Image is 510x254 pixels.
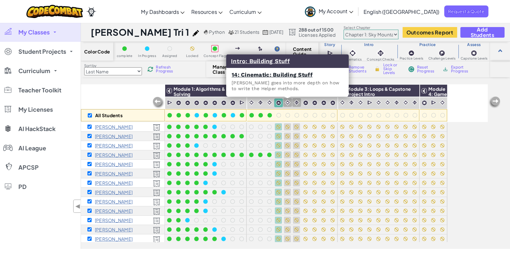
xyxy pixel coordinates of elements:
[431,99,437,106] img: IconCutscene.svg
[305,6,315,17] img: avatar
[408,50,415,56] img: IconPracticeLevel.svg
[209,29,225,35] span: Python
[231,54,244,58] span: Skipped
[18,145,46,151] span: AI League
[231,58,290,64] a: Intro: Building Stuff
[153,217,160,224] img: Licensed
[285,99,291,106] img: IconCinematic.svg
[153,236,160,243] img: Licensed
[348,99,355,106] img: IconInteractive.svg
[428,86,451,112] span: Module 4: Game Design & Capstone Project
[348,49,357,58] img: IconCinematic.svg
[188,3,226,20] a: Resources
[375,99,382,106] img: IconCinematic.svg
[319,8,353,14] span: My Account
[153,133,160,140] img: Licensed
[84,49,110,54] span: Color Code
[153,143,160,150] img: Licensed
[461,57,487,60] span: Capstone Levels
[408,66,415,72] img: IconReset.svg
[298,32,335,37] span: Licenses Applied
[153,152,160,159] img: Licensed
[442,66,448,72] img: IconArchive.svg
[258,46,262,52] img: IconOptionalLevel.svg
[26,5,83,18] img: CodeCombat logo
[422,100,427,106] img: IconCapstoneLevel.svg
[95,199,133,204] p: Mason Kyereh
[185,100,190,106] img: IconPracticeLevel.svg
[95,171,133,176] p: Isabelle Hyer
[344,58,362,61] span: Cinematics
[174,86,245,97] span: Module 1: Algorithms & Problem Solving
[364,8,439,15] span: English ([GEOGRAPHIC_DATA])
[153,171,160,178] img: Licensed
[138,54,156,58] span: In Progress
[86,7,96,16] img: Ozaria
[276,100,281,106] img: IconPracticeLevel.svg
[193,30,199,36] img: iconPencil.svg
[203,100,208,106] img: IconPracticeLevel.svg
[138,3,188,20] a: My Dashboards
[95,143,133,148] p: Rebecca Burton
[141,8,179,15] span: My Dashboards
[228,30,234,35] img: MultipleUsers.png
[383,63,402,75] span: Lock or Skip Levels
[95,162,133,167] p: James Haas
[95,113,123,118] p: All Students
[385,99,391,106] img: IconCinematic.svg
[95,134,133,139] p: Benjamin Anderson
[95,208,133,213] p: Madeline Louis
[266,99,273,106] img: IconCinematic.svg
[18,29,50,35] span: My Classes
[232,71,313,78] a: 14: Cinematic: Building Stuff
[417,65,436,73] span: Reset Progress
[229,8,256,15] span: Curriculum
[341,42,397,47] h3: Intro
[235,29,260,35] span: 21 Students
[95,236,133,241] p: Connor Nguyen
[18,126,55,132] span: AI HackStack
[357,99,364,106] img: IconCinematic.svg
[95,190,133,195] p: Mateo Koziana
[95,227,133,232] p: Haylee Morris
[95,180,133,185] p: Shelby Karamol
[212,100,217,106] img: IconPracticeLevel.svg
[275,46,280,52] img: IconHint.svg
[153,199,160,206] img: Licensed
[298,27,335,32] span: 288 out of 1500
[349,65,368,73] span: Remove Students
[95,218,133,223] p: Anastasia McHugh
[18,87,61,93] span: Teacher Toolkit
[327,50,334,57] img: IconCutscene.svg
[95,152,133,157] p: Audrey Fennema
[156,65,176,73] span: Refresh Progress
[152,96,165,109] img: Arrow_Left_Inactive.png
[153,180,160,187] img: Licensed
[18,49,66,54] span: Student Projects
[403,27,457,38] button: Outcomes Report
[339,99,345,106] img: IconCinematic.svg
[226,3,265,20] a: Curriculum
[403,99,409,106] img: IconCinematic.svg
[204,30,209,35] img: python.png
[257,99,264,106] img: IconInteractive.svg
[293,46,312,57] span: Content Guide
[312,100,317,106] img: IconPracticeLevel.svg
[428,57,455,60] span: Challenge Levels
[221,100,226,106] img: IconPracticeLevel.svg
[191,8,217,15] span: Resources
[95,124,133,129] p: Anna Achtstatter
[321,100,326,106] img: IconPracticeLevel.svg
[204,54,226,58] span: Concept Flag
[263,30,268,35] img: calendar.svg
[194,100,199,106] img: IconPracticeLevel.svg
[232,80,343,91] p: [PERSON_NAME] goes into more depth on how to write the Helper methods.
[153,161,160,168] img: Licensed
[18,68,50,74] span: Curriculum
[444,5,488,17] span: Request a Quote
[451,65,471,73] span: Export Progress
[318,42,341,47] h3: Story
[302,1,356,22] a: My Account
